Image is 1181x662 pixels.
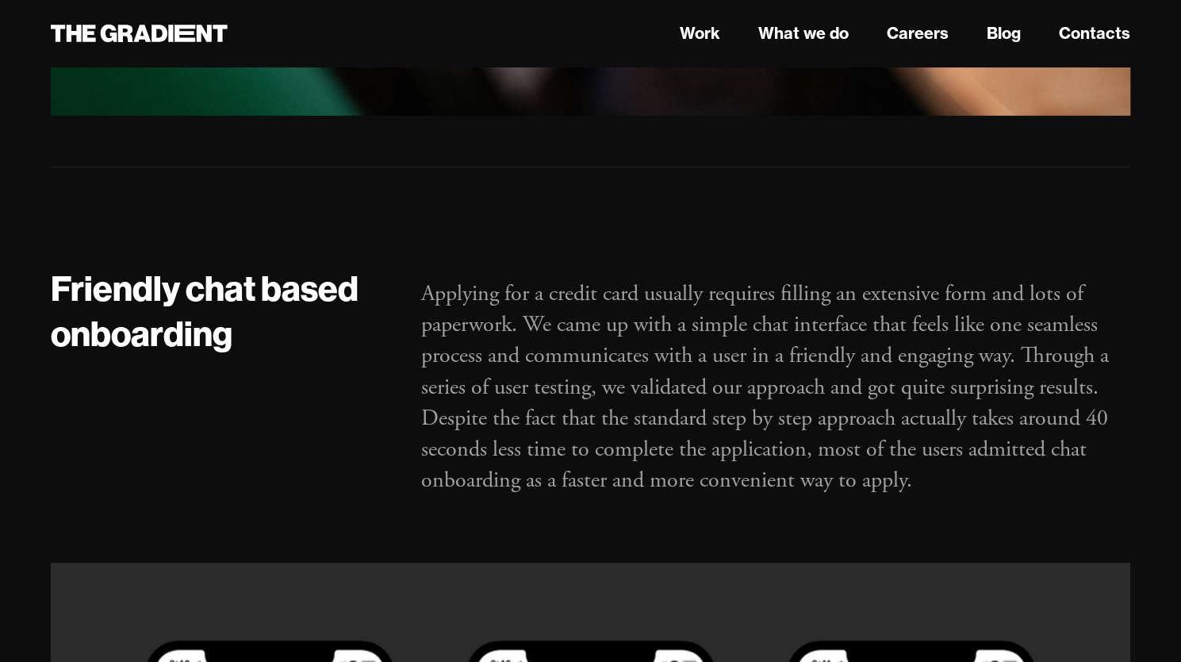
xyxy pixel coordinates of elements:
a: Work [680,21,720,45]
h2: Friendly chat based onboarding [51,266,389,356]
a: Contacts [1059,21,1130,45]
a: Blog [987,21,1021,45]
a: Careers [887,21,949,45]
p: Applying for a credit card usually requires filling an extensive form and lots of paperwork. We c... [421,279,1130,496]
a: What we do [758,21,849,45]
